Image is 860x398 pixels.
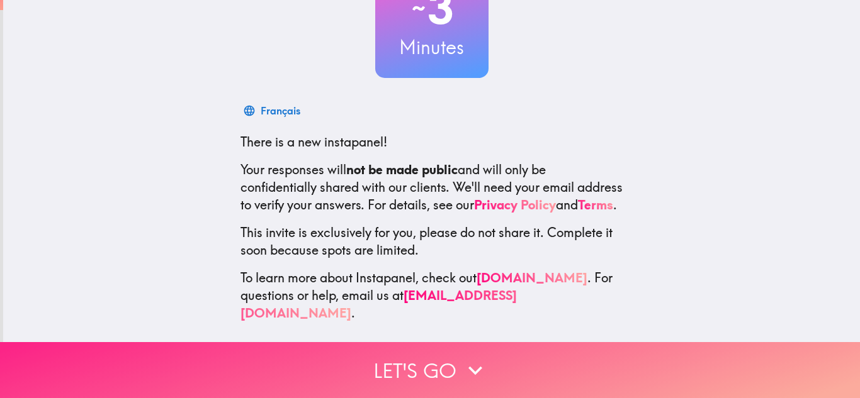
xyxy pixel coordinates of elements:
[346,162,458,177] b: not be made public
[578,197,613,213] a: Terms
[375,34,489,60] h3: Minutes
[240,287,517,321] a: [EMAIL_ADDRESS][DOMAIN_NAME]
[240,269,623,322] p: To learn more about Instapanel, check out . For questions or help, email us at .
[240,161,623,214] p: Your responses will and will only be confidentially shared with our clients. We'll need your emai...
[240,134,387,150] span: There is a new instapanel!
[474,197,556,213] a: Privacy Policy
[240,98,305,123] button: Français
[477,270,587,285] a: [DOMAIN_NAME]
[240,224,623,259] p: This invite is exclusively for you, please do not share it. Complete it soon because spots are li...
[261,102,300,119] div: Français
